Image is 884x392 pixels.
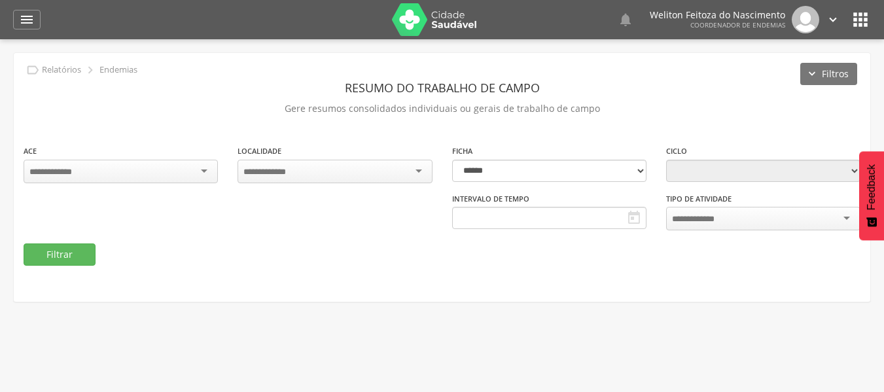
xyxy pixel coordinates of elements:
button: Feedback - Mostrar pesquisa [859,151,884,240]
i:  [618,12,633,27]
a:  [618,6,633,33]
header: Resumo do Trabalho de Campo [24,76,860,99]
i:  [83,63,97,77]
button: Filtros [800,63,857,85]
i:  [626,210,642,226]
label: Localidade [238,146,281,156]
i:  [850,9,871,30]
label: Intervalo de Tempo [452,194,529,204]
label: Ficha [452,146,472,156]
i:  [826,12,840,27]
p: Gere resumos consolidados individuais ou gerais de trabalho de campo [24,99,860,118]
a:  [13,10,41,29]
p: Endemias [99,65,137,75]
span: Coordenador de Endemias [690,20,785,29]
span: Feedback [866,164,877,210]
label: Tipo de Atividade [666,194,732,204]
p: Weliton Feitoza do Nascimento [650,10,785,20]
label: Ciclo [666,146,687,156]
a:  [826,6,840,33]
p: Relatórios [42,65,81,75]
button: Filtrar [24,243,96,266]
i:  [19,12,35,27]
label: ACE [24,146,37,156]
i:  [26,63,40,77]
